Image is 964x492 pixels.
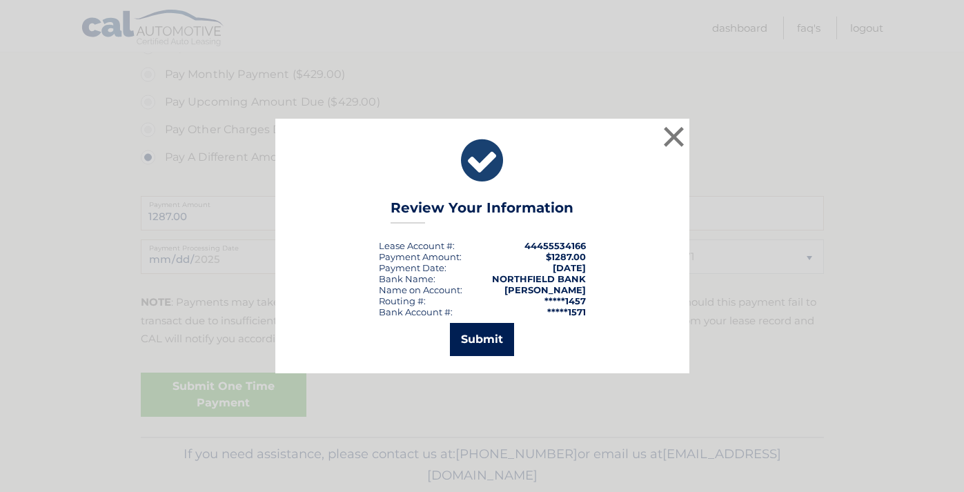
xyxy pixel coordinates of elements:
strong: 44455534166 [524,240,586,251]
span: Payment Date [379,262,444,273]
div: Payment Amount: [379,251,462,262]
button: Submit [450,323,514,356]
div: Lease Account #: [379,240,455,251]
div: : [379,262,446,273]
div: Routing #: [379,295,426,306]
span: [DATE] [553,262,586,273]
strong: NORTHFIELD BANK [492,273,586,284]
div: Name on Account: [379,284,462,295]
strong: [PERSON_NAME] [504,284,586,295]
button: × [660,123,688,150]
span: $1287.00 [546,251,586,262]
h3: Review Your Information [391,199,573,224]
div: Bank Name: [379,273,435,284]
div: Bank Account #: [379,306,453,317]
